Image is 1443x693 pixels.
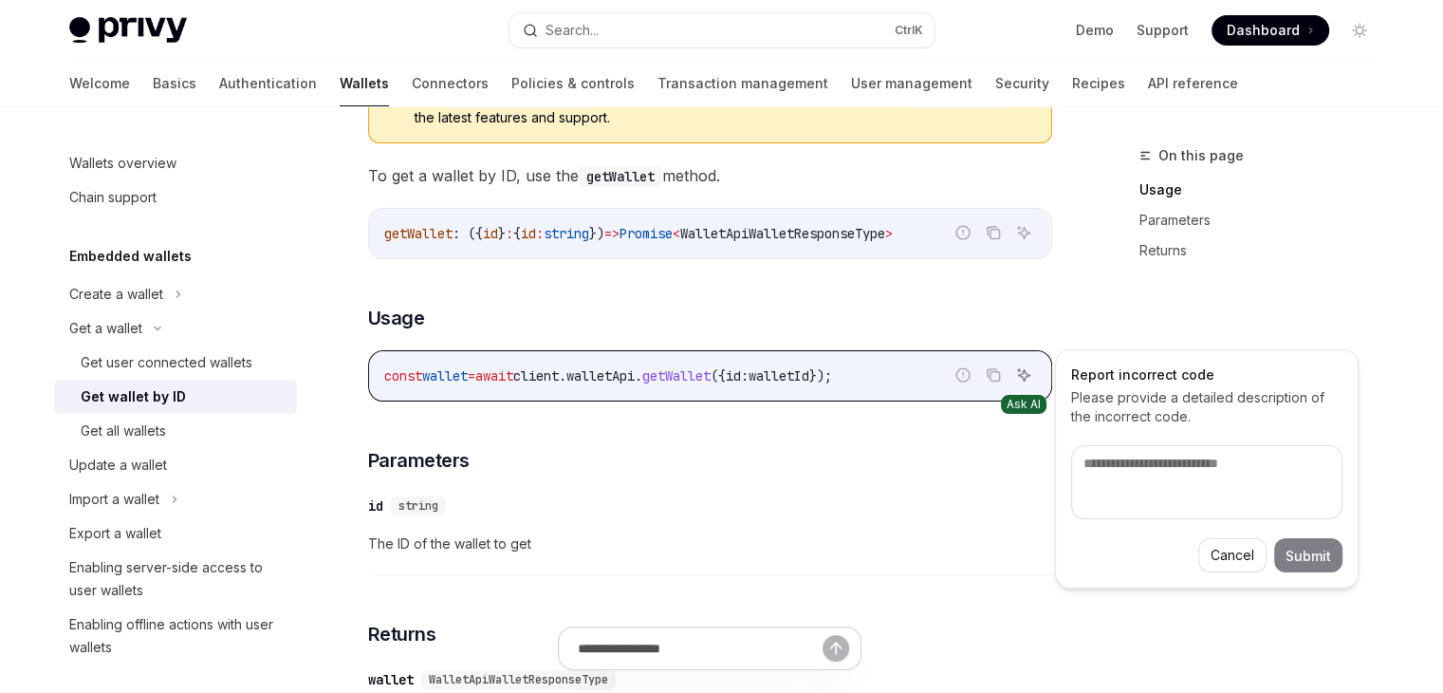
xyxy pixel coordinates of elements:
[69,522,161,545] div: Export a wallet
[851,61,972,106] a: User management
[69,488,159,511] div: Import a wallet
[54,380,297,414] a: Get wallet by ID
[951,363,975,387] button: Report incorrect code
[475,367,513,384] span: await
[578,627,823,669] input: Ask a question...
[69,245,192,268] h5: Embedded wallets
[69,317,142,340] div: Get a wallet
[54,608,297,665] a: Enabling offline actions with user wallets
[536,225,544,242] span: :
[69,61,130,106] a: Welcome
[635,367,642,384] span: .
[1274,538,1342,572] button: Submit
[69,283,163,306] div: Create a wallet
[483,225,498,242] span: id
[1139,235,1390,266] a: Returns
[544,225,589,242] span: string
[509,13,934,47] button: Search...CtrlK
[521,225,536,242] span: id
[81,351,252,374] div: Get user connected wallets
[513,367,559,384] span: client
[513,225,521,242] span: {
[453,225,483,242] span: : ({
[1227,21,1300,40] span: Dashboard
[54,482,297,516] button: Import a wallet
[368,162,1052,189] span: To get a wallet by ID, use the method.
[809,367,832,384] span: });
[219,61,317,106] a: Authentication
[384,367,422,384] span: const
[566,367,635,384] span: walletApi
[54,146,297,180] a: Wallets overview
[54,277,297,311] button: Create a wallet
[981,220,1006,245] button: Copy the contents from the code block
[54,311,297,346] button: Get a wallet
[1071,365,1342,384] span: Report incorrect code
[1198,538,1267,572] button: Cancel
[589,225,604,242] span: })
[81,385,186,408] div: Get wallet by ID
[384,225,453,242] span: getWallet
[340,61,389,106] a: Wallets
[498,225,506,242] span: }
[711,367,726,384] span: ({
[1001,395,1046,414] div: Ask AI
[995,61,1049,106] a: Security
[368,447,470,474] span: Parameters
[412,61,489,106] a: Connectors
[1139,205,1390,235] a: Parameters
[368,533,1052,555] span: The ID of the wallet to get
[559,367,566,384] span: .
[153,61,196,106] a: Basics
[1076,21,1114,40] a: Demo
[823,635,849,662] button: Send message
[69,152,176,175] div: Wallets overview
[579,166,662,187] code: getWallet
[69,17,187,44] img: light logo
[511,61,635,106] a: Policies & controls
[54,414,297,448] a: Get all wallets
[749,367,809,384] span: walletId
[885,225,893,242] span: >
[54,516,297,551] a: Export a wallet
[657,61,828,106] a: Transaction management
[1344,15,1375,46] button: Toggle dark mode
[69,556,286,602] div: Enabling server-side access to user wallets
[1139,175,1390,205] a: Usage
[468,367,475,384] span: =
[54,346,297,380] a: Get user connected wallets
[981,363,1006,387] button: Copy the contents from the code block
[1011,363,1036,387] button: Ask AI
[1212,15,1329,46] a: Dashboard
[642,367,711,384] span: getWallet
[1158,144,1244,167] span: On this page
[1148,61,1238,106] a: API reference
[415,88,1032,127] span: The library is deprecated. We recommend integrating for the latest features and support.
[368,621,436,647] span: Returns
[368,305,425,331] span: Usage
[673,225,680,242] span: <
[1011,220,1036,245] button: Ask AI
[1071,388,1342,426] p: Please provide a detailed description of the incorrect code.
[54,551,297,608] a: Enabling server-side access to user wallets
[680,225,885,242] span: WalletApiWalletResponseType
[81,420,166,442] div: Get all wallets
[69,613,286,659] div: Enabling offline actions with user wallets
[951,220,975,245] button: Report incorrect code
[368,496,383,515] div: id
[422,367,468,384] span: wallet
[69,454,167,477] div: Update a wallet
[54,448,297,482] a: Update a wallet
[69,186,157,209] div: Chain support
[726,367,749,384] span: id:
[620,225,673,242] span: Promise
[546,19,599,42] div: Search...
[54,180,297,215] a: Chain support
[1286,548,1331,564] span: Submit
[1137,21,1189,40] a: Support
[604,225,620,242] span: =>
[895,23,923,38] span: Ctrl K
[506,225,513,242] span: :
[398,498,438,514] span: string
[1072,61,1125,106] a: Recipes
